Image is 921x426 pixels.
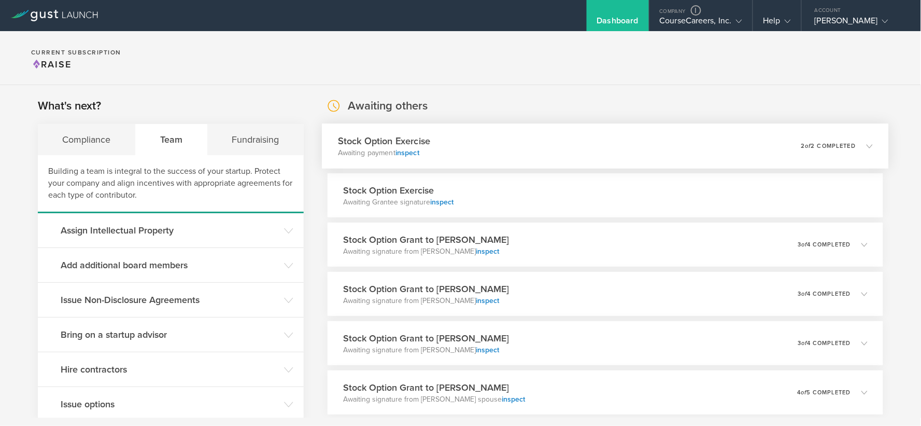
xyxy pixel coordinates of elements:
[343,197,454,208] p: Awaiting Grantee signature
[502,395,525,404] a: inspect
[660,16,742,31] div: CourseCareers, Inc.
[343,246,509,257] p: Awaiting signature from [PERSON_NAME]
[61,363,279,376] h3: Hire contractors
[31,59,72,70] span: Raise
[343,394,525,405] p: Awaiting signature from [PERSON_NAME] spouse
[395,148,419,157] a: inspect
[597,16,639,31] div: Dashboard
[798,390,851,395] p: 4 5 completed
[343,381,525,394] h3: Stock Option Grant to [PERSON_NAME]
[61,328,279,341] h3: Bring on a startup advisor
[31,49,121,56] h2: Current Subscription
[802,241,807,248] em: of
[61,224,279,237] h3: Assign Intellectual Property
[802,340,807,347] em: of
[338,148,431,158] p: Awaiting payment
[763,16,791,31] div: Help
[207,124,304,155] div: Fundraising
[343,184,454,197] h3: Stock Option Exercise
[343,332,509,345] h3: Stock Option Grant to [PERSON_NAME]
[343,233,509,246] h3: Stock Option Grant to [PERSON_NAME]
[61,258,279,272] h3: Add additional board members
[430,198,454,207] a: inspect
[343,282,509,296] h3: Stock Option Grant to [PERSON_NAME]
[348,99,428,114] h2: Awaiting others
[38,124,136,155] div: Compliance
[798,291,851,297] p: 3 4 completed
[61,397,279,411] h3: Issue options
[38,99,101,114] h2: What's next?
[802,291,807,297] em: of
[476,247,499,256] a: inspect
[61,293,279,307] h3: Issue Non-Disclosure Agreements
[338,134,431,148] h3: Stock Option Exercise
[869,376,921,426] iframe: Chat Widget
[801,143,856,149] p: 2 2 completed
[801,389,807,396] em: of
[343,296,509,306] p: Awaiting signature from [PERSON_NAME]
[343,345,509,355] p: Awaiting signature from [PERSON_NAME]
[136,124,208,155] div: Team
[38,155,304,213] div: Building a team is integral to the success of your startup. Protect your company and align incent...
[476,296,499,305] a: inspect
[805,143,811,149] em: of
[815,16,903,31] div: [PERSON_NAME]
[798,242,851,248] p: 3 4 completed
[798,340,851,346] p: 3 4 completed
[476,346,499,354] a: inspect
